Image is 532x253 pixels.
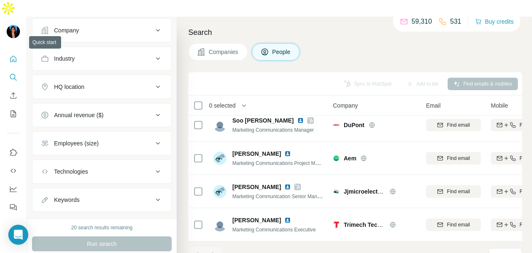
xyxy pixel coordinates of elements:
[71,224,132,231] div: 20 search results remaining
[232,193,327,199] span: Marketing Communication Senior Manager
[284,184,291,190] img: LinkedIn logo
[447,121,470,129] span: Find email
[54,83,84,91] div: HQ location
[7,70,20,85] button: Search
[7,52,20,66] button: Quick start
[426,185,481,198] button: Find email
[284,150,291,157] img: LinkedIn logo
[344,221,411,228] span: Trimech Technology Pte
[32,20,171,40] button: Company
[209,48,239,56] span: Companies
[447,155,470,162] span: Find email
[54,167,88,176] div: Technologies
[232,150,281,158] span: [PERSON_NAME]
[209,101,236,110] span: 0 selected
[32,49,171,69] button: Industry
[7,25,20,38] img: Avatar
[7,106,20,121] button: My lists
[344,188,407,195] span: Jjmicroelectronics Jjm
[7,88,20,103] button: Enrich CSV
[426,119,481,131] button: Find email
[7,163,20,178] button: Use Surfe API
[54,54,75,63] div: Industry
[32,162,171,182] button: Technologies
[213,152,227,165] img: Avatar
[7,200,20,215] button: Feedback
[232,160,331,166] span: Marketing Communications Project Manager
[213,218,227,231] img: Avatar
[333,188,340,195] img: Logo of Jjmicroelectronics Jjm
[232,227,316,233] span: Marketing Communications Executive
[32,133,171,153] button: Employees (size)
[32,190,171,210] button: Keywords
[8,225,28,245] div: Open Intercom Messenger
[7,145,20,160] button: Use Surfe on LinkedIn
[213,118,227,132] img: Avatar
[426,152,481,165] button: Find email
[213,185,227,198] img: Avatar
[297,117,304,124] img: LinkedIn logo
[447,188,470,195] span: Find email
[7,182,20,197] button: Dashboard
[188,27,522,38] h4: Search
[344,154,356,162] span: Aem
[333,101,358,110] span: Company
[54,111,103,119] div: Annual revenue ($)
[333,155,340,162] img: Logo of Aem
[54,196,79,204] div: Keywords
[54,26,79,34] div: Company
[32,77,171,97] button: HQ location
[491,101,508,110] span: Mobile
[333,122,340,128] img: Logo of DuPont
[284,217,291,224] img: LinkedIn logo
[411,17,432,27] p: 59,310
[333,221,340,228] img: Logo of Trimech Technology Pte
[272,48,291,56] span: People
[232,183,281,191] span: [PERSON_NAME]
[450,17,461,27] p: 531
[447,221,470,228] span: Find email
[54,139,99,147] div: Employees (size)
[426,101,441,110] span: Email
[32,105,171,125] button: Annual revenue ($)
[344,121,365,129] span: DuPont
[426,219,481,231] button: Find email
[232,127,314,133] span: Marketing Communications Manager
[232,216,281,224] span: [PERSON_NAME]
[232,116,294,125] span: Soo [PERSON_NAME]
[475,16,514,27] button: Buy credits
